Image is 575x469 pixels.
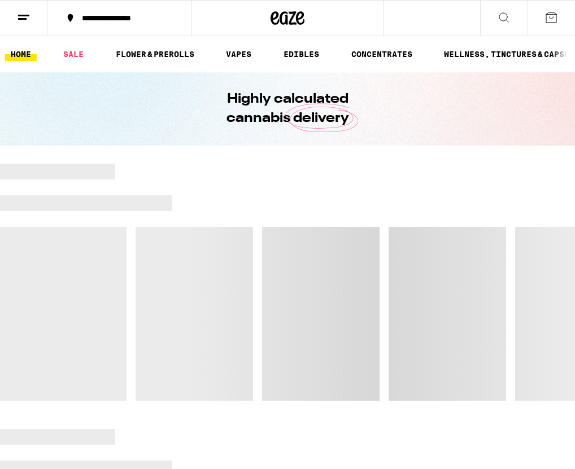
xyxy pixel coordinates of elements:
a: VAPES [220,47,257,61]
h1: Highly calculated cannabis delivery [194,90,381,128]
a: CONCENTRATES [346,47,418,61]
a: HOME [5,47,37,61]
a: FLOWER & PREROLLS [110,47,200,61]
a: EDIBLES [278,47,325,61]
a: SALE [58,47,89,61]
